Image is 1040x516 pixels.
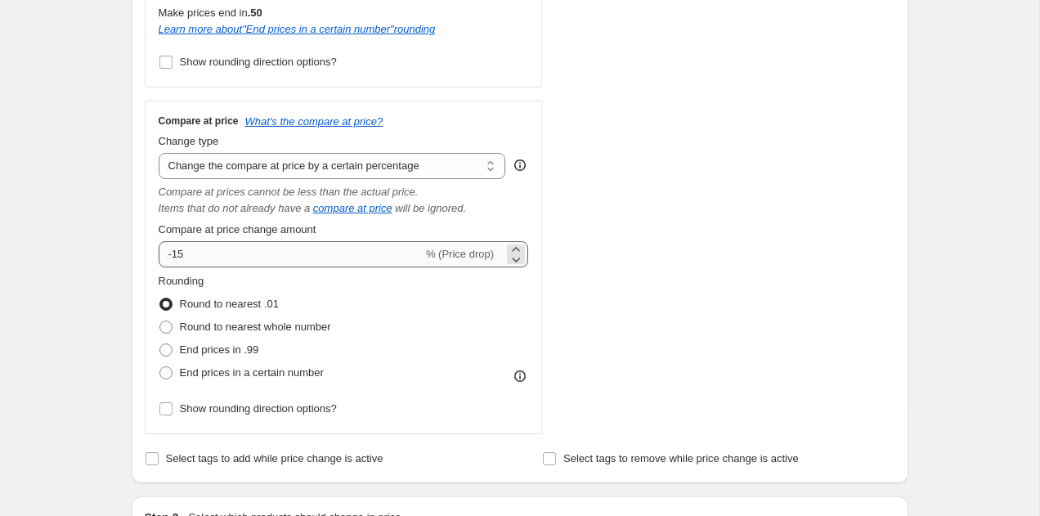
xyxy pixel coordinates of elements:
i: will be ignored. [395,202,466,214]
span: End prices in a certain number [180,366,324,379]
span: Compare at price change amount [159,223,316,236]
span: % (Price drop) [426,248,494,260]
i: Compare at prices cannot be less than the actual price. [159,186,419,198]
b: .50 [248,7,262,19]
span: Select tags to remove while price change is active [563,452,799,464]
i: Items that do not already have a [159,202,311,214]
span: Round to nearest .01 [180,298,279,310]
span: Rounding [159,275,204,287]
input: -15 [159,241,423,267]
span: Show rounding direction options? [180,56,337,68]
span: Change type [159,135,219,147]
span: Round to nearest whole number [180,321,331,333]
span: Show rounding direction options? [180,402,337,415]
h3: Compare at price [159,114,239,128]
div: help [512,157,528,173]
button: compare at price [313,202,392,214]
i: Learn more about " End prices in a certain number " rounding [159,23,436,35]
span: End prices in .99 [180,343,259,356]
button: What's the compare at price? [245,115,383,128]
span: Select tags to add while price change is active [166,452,383,464]
a: Learn more about"End prices in a certain number"rounding [159,23,436,35]
span: Make prices end in [159,7,262,19]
